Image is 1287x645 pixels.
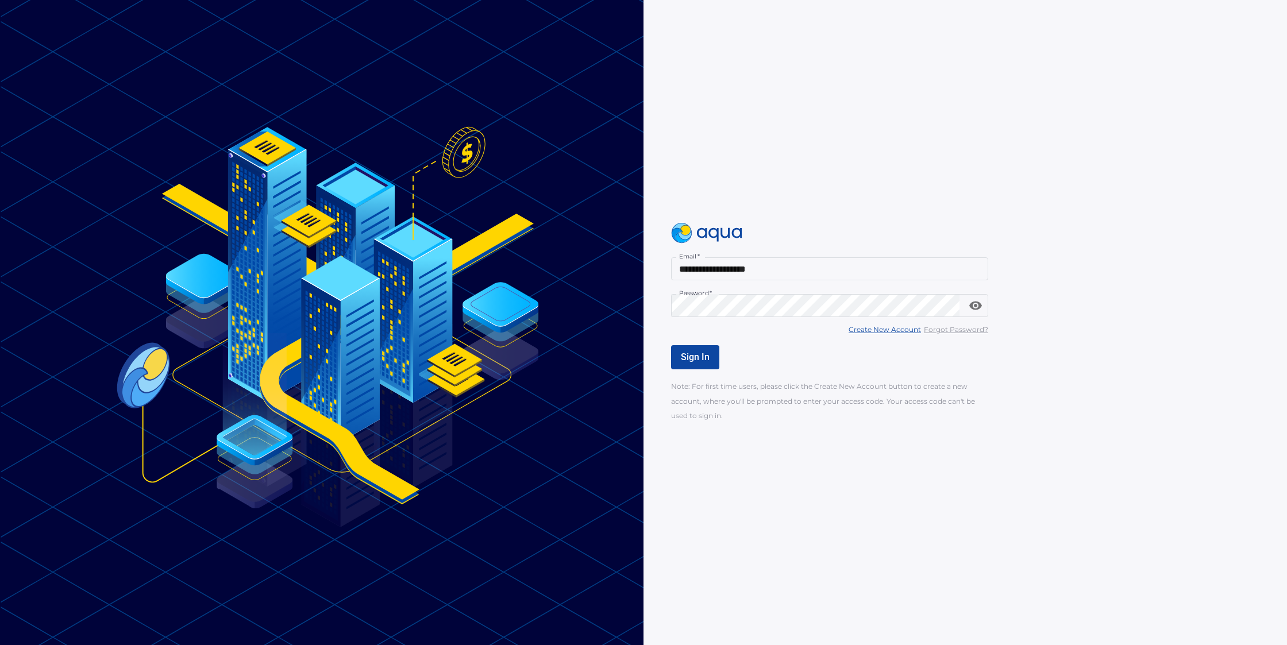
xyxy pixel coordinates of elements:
[849,325,921,334] u: Create New Account
[671,223,742,244] img: logo
[964,294,987,317] button: toggle password visibility
[679,289,712,298] label: Password
[924,325,988,334] u: Forgot Password?
[671,345,719,369] button: Sign In
[681,352,710,362] span: Sign In
[679,252,700,261] label: Email
[671,382,975,419] span: Note: For first time users, please click the Create New Account button to create a new account, w...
